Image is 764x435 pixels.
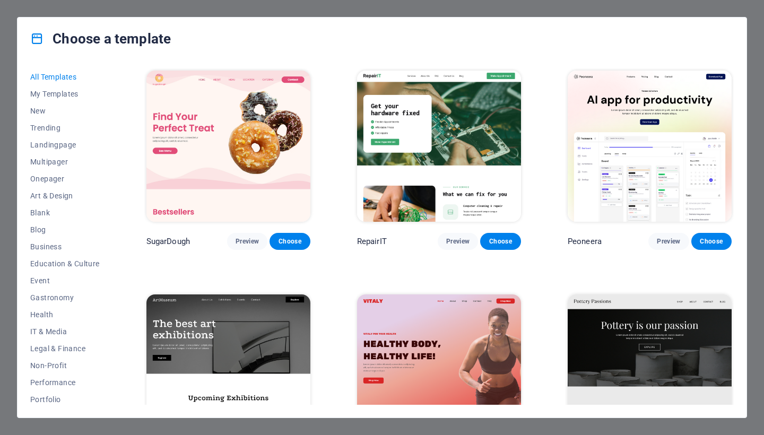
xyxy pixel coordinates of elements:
[30,259,100,268] span: Education & Culture
[30,141,100,149] span: Landingpage
[30,255,100,272] button: Education & Culture
[227,233,267,250] button: Preview
[30,119,100,136] button: Trending
[30,124,100,132] span: Trending
[30,30,171,47] h4: Choose a template
[30,225,100,234] span: Blog
[30,242,100,251] span: Business
[30,340,100,357] button: Legal & Finance
[278,237,301,246] span: Choose
[30,344,100,353] span: Legal & Finance
[30,208,100,217] span: Blank
[30,90,100,98] span: My Templates
[30,204,100,221] button: Blank
[446,237,470,246] span: Preview
[30,310,100,319] span: Health
[30,272,100,289] button: Event
[30,361,100,370] span: Non-Profit
[30,102,100,119] button: New
[489,237,512,246] span: Choose
[30,378,100,387] span: Performance
[236,237,259,246] span: Preview
[30,187,100,204] button: Art & Design
[30,276,100,285] span: Event
[30,221,100,238] button: Blog
[30,374,100,391] button: Performance
[30,68,100,85] button: All Templates
[568,236,602,247] p: Peoneera
[30,293,100,302] span: Gastronomy
[30,306,100,323] button: Health
[357,236,387,247] p: RepairIT
[146,71,310,222] img: SugarDough
[30,327,100,336] span: IT & Media
[30,175,100,183] span: Onepager
[30,136,100,153] button: Landingpage
[30,107,100,115] span: New
[648,233,689,250] button: Preview
[30,170,100,187] button: Onepager
[30,238,100,255] button: Business
[30,391,100,408] button: Portfolio
[30,192,100,200] span: Art & Design
[357,71,521,222] img: RepairIT
[30,289,100,306] button: Gastronomy
[657,237,680,246] span: Preview
[700,237,723,246] span: Choose
[30,357,100,374] button: Non-Profit
[30,85,100,102] button: My Templates
[480,233,520,250] button: Choose
[30,323,100,340] button: IT & Media
[30,153,100,170] button: Multipager
[270,233,310,250] button: Choose
[30,73,100,81] span: All Templates
[691,233,732,250] button: Choose
[568,71,732,222] img: Peoneera
[146,236,190,247] p: SugarDough
[438,233,478,250] button: Preview
[30,158,100,166] span: Multipager
[30,395,100,404] span: Portfolio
